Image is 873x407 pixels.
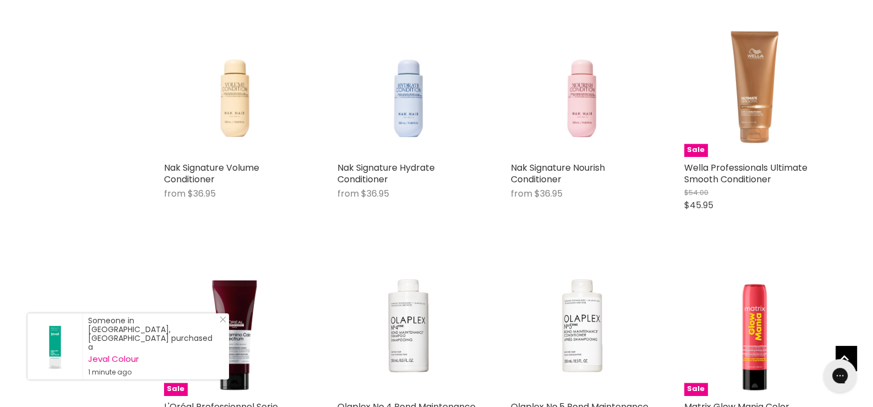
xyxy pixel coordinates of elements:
span: $36.95 [534,187,563,200]
a: Nak Signature Hydrate Conditioner [337,161,435,186]
span: Sale [684,383,707,395]
img: Wella Professionals Ultimate Smooth Conditioner [684,16,825,156]
a: L'Oréal Professionnel Serie Expert Vitamino Color Spectrum ConditionerSale [164,255,304,395]
span: from [511,187,532,200]
a: Nak Signature Volume Conditioner [164,161,259,186]
span: from [164,187,185,200]
span: Sale [684,144,707,156]
a: Nak Signature Nourish Conditioner [511,161,605,186]
img: L'Oréal Professionnel Serie Expert Vitamino Color Spectrum Conditioner [164,255,304,395]
a: Nak Signature Hydrate Conditioner [337,16,478,156]
span: from [337,187,359,200]
a: Close Notification [215,316,226,327]
a: Matrix Glow Mania Color Protecting ConditionerSale [684,255,825,395]
img: Olaplex No.5 Bond Maintenance Fine Conditioner [511,255,651,395]
span: $36.95 [188,187,216,200]
img: Nak Signature Volume Conditioner [178,16,291,156]
svg: Close Icon [220,316,226,323]
a: Wella Professionals Ultimate Smooth Conditioner [684,161,807,186]
a: Nak Signature Nourish Conditioner [511,16,651,156]
img: Nak Signature Hydrate Conditioner [352,16,464,156]
span: $54.00 [684,187,708,198]
img: Nak Signature Nourish Conditioner [525,16,637,156]
img: Olaplex No.4 Bond Maintenance Fine Shampoo [337,255,478,395]
span: $36.95 [361,187,389,200]
a: Wella Professionals Ultimate Smooth ConditionerSale [684,16,825,156]
iframe: Gorgias live chat messenger [818,355,862,396]
a: Nak Signature Volume Conditioner [164,16,304,156]
div: Someone in [GEOGRAPHIC_DATA], [GEOGRAPHIC_DATA] purchased a [88,316,218,377]
img: Matrix Glow Mania Color Protecting Conditioner [684,255,825,395]
a: Jeval Colour [88,355,218,363]
small: 1 minute ago [88,368,218,377]
span: Sale [164,383,187,395]
a: Visit product page [28,313,83,379]
span: $45.95 [684,199,713,211]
